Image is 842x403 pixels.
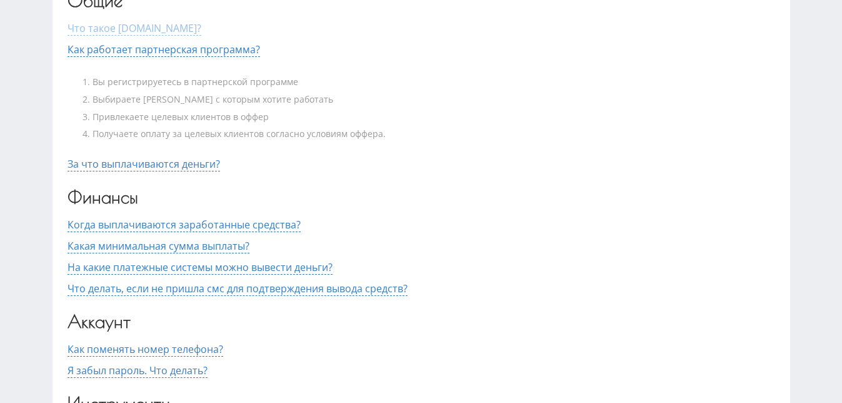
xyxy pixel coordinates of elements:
span: За что выплачиваются деньги? [68,157,220,171]
button: Что такое [DOMAIN_NAME]? [68,23,201,34]
button: Что делать, если не пришла смс для подтверждения вывода средств? [68,283,408,294]
span: Я забыл пароль. Что делать? [68,364,208,378]
button: Как работает партнерская программа? [68,44,260,55]
span: Когда выплачиваются заработанные средства? [68,218,301,232]
span: Что делать, если не пришла смс для подтверждения вывода средств? [68,282,408,296]
li: Вы регистрируетесь в партнерской программе [93,76,775,88]
li: Выбираете [PERSON_NAME] с которым хотите работать [93,93,775,106]
span: Как работает партнерская программа? [68,43,260,57]
button: За что выплачиваются деньги? [68,158,220,170]
button: На какие платежные системы можно вывести деньги? [68,262,333,273]
li: Привлекаете целевых клиентов в оффер [93,111,775,123]
span: На какие платежные системы можно вывести деньги? [68,260,333,275]
span: Что такое [DOMAIN_NAME]? [68,21,201,36]
h3: Финансы [68,189,775,205]
span: Какая минимальная сумма выплаты? [68,239,249,253]
button: Какая минимальная сумма выплаты? [68,240,249,252]
button: Я забыл пароль. Что делать? [68,365,208,376]
button: Как поменять номер телефона? [68,344,223,355]
h3: Аккаунт [68,314,775,329]
button: Когда выплачиваются заработанные средства? [68,219,301,230]
li: Получаете оплату за целевых клиентов согласно условиям оффера. [93,128,775,140]
span: Как поменять номер телефона? [68,342,223,357]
